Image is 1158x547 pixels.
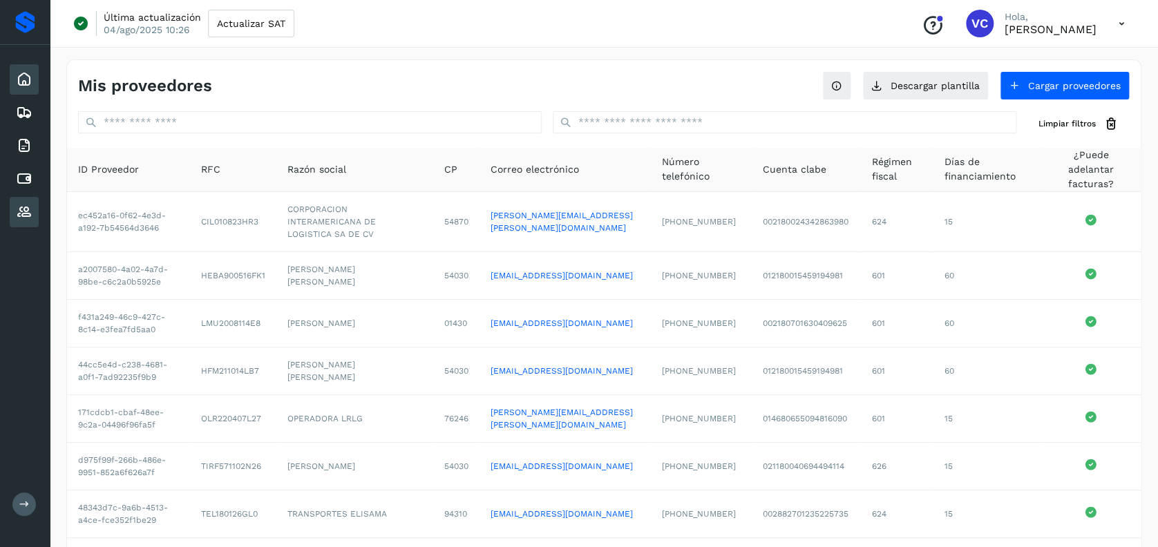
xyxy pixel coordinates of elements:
[861,300,933,347] td: 601
[861,252,933,300] td: 601
[190,490,276,538] td: TEL180126GL0
[1005,23,1097,36] p: Viridiana Cruz
[752,395,861,443] td: 014680655094816090
[933,395,1041,443] td: 15
[491,318,633,328] a: [EMAIL_ADDRESS][DOMAIN_NAME]
[1000,71,1130,100] button: Cargar proveedores
[661,217,735,227] span: [PHONE_NUMBER]
[491,162,579,177] span: Correo electrónico
[208,10,294,37] button: Actualizar SAT
[67,192,190,252] td: ec452a16-0f62-4e3d-a192-7b54564d3646
[933,192,1041,252] td: 15
[276,252,433,300] td: [PERSON_NAME] [PERSON_NAME]
[1027,111,1130,137] button: Limpiar filtros
[78,76,212,96] h4: Mis proveedores
[752,490,861,538] td: 002882701235225735
[661,271,735,280] span: [PHONE_NUMBER]
[433,252,480,300] td: 54030
[661,461,735,471] span: [PHONE_NUMBER]
[433,490,480,538] td: 94310
[433,300,480,347] td: 01430
[752,192,861,252] td: 002180024342863980
[861,490,933,538] td: 624
[491,366,633,376] a: [EMAIL_ADDRESS][DOMAIN_NAME]
[276,347,433,395] td: [PERSON_NAME] [PERSON_NAME]
[752,252,861,300] td: 012180015459194981
[67,395,190,443] td: 171cdcb1-cbaf-48ee-9c2a-04496f96fa5f
[933,443,1041,490] td: 15
[78,162,139,177] span: ID Proveedor
[752,443,861,490] td: 021180040694494114
[276,490,433,538] td: TRANSPORTES ELISAMA
[217,19,285,28] span: Actualizar SAT
[933,300,1041,347] td: 60
[763,162,826,177] span: Cuenta clabe
[10,64,39,95] div: Inicio
[276,300,433,347] td: [PERSON_NAME]
[661,318,735,328] span: [PHONE_NUMBER]
[190,192,276,252] td: CIL010823HR3
[491,407,633,430] a: [PERSON_NAME][EMAIL_ADDRESS][PERSON_NAME][DOMAIN_NAME]
[491,461,633,471] a: [EMAIL_ADDRESS][DOMAIN_NAME]
[661,155,741,184] span: Número telefónico
[433,395,480,443] td: 76246
[10,131,39,161] div: Facturas
[190,300,276,347] td: LMU2008114E8
[433,347,480,395] td: 54030
[276,192,433,252] td: CORPORACION INTERAMERICANA DE LOGISTICA SA DE CV
[433,192,480,252] td: 54870
[491,271,633,280] a: [EMAIL_ADDRESS][DOMAIN_NAME]
[190,395,276,443] td: OLR220407L27
[67,300,190,347] td: f431a249-46c9-427c-8c14-e3fea7fd5aa0
[861,395,933,443] td: 601
[752,347,861,395] td: 012180015459194981
[67,347,190,395] td: 44cc5e4d-c238-4681-a0f1-7ad92235f9b9
[491,211,633,233] a: [PERSON_NAME][EMAIL_ADDRESS][PERSON_NAME][DOMAIN_NAME]
[190,252,276,300] td: HEBA900516FK1
[1038,117,1096,130] span: Limpiar filtros
[190,443,276,490] td: TIRF571102N26
[752,300,861,347] td: 002180701630409625
[67,252,190,300] td: a2007580-4a02-4a7d-98be-c6c2a0b5925e
[287,162,346,177] span: Razón social
[67,443,190,490] td: d975f99f-266b-486e-9951-852a6f626a7f
[661,414,735,423] span: [PHONE_NUMBER]
[861,192,933,252] td: 624
[861,347,933,395] td: 601
[872,155,922,184] span: Régimen fiscal
[661,509,735,519] span: [PHONE_NUMBER]
[10,197,39,227] div: Proveedores
[933,347,1041,395] td: 60
[861,443,933,490] td: 626
[444,162,457,177] span: CP
[862,71,989,100] button: Descargar plantilla
[276,443,433,490] td: [PERSON_NAME]
[1052,148,1130,191] span: ¿Puede adelantar facturas?
[1005,11,1097,23] p: Hola,
[67,490,190,538] td: 48343d7c-9a6b-4513-a4ce-fce352f1be29
[433,443,480,490] td: 54030
[276,395,433,443] td: OPERADORA LRLG
[10,97,39,128] div: Embarques
[945,155,1029,184] span: Días de financiamiento
[10,164,39,194] div: Cuentas por pagar
[201,162,220,177] span: RFC
[190,347,276,395] td: HFM211014LB7
[104,11,201,23] p: Última actualización
[104,23,190,36] p: 04/ago/2025 10:26
[933,252,1041,300] td: 60
[661,366,735,376] span: [PHONE_NUMBER]
[933,490,1041,538] td: 15
[491,509,633,519] a: [EMAIL_ADDRESS][DOMAIN_NAME]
